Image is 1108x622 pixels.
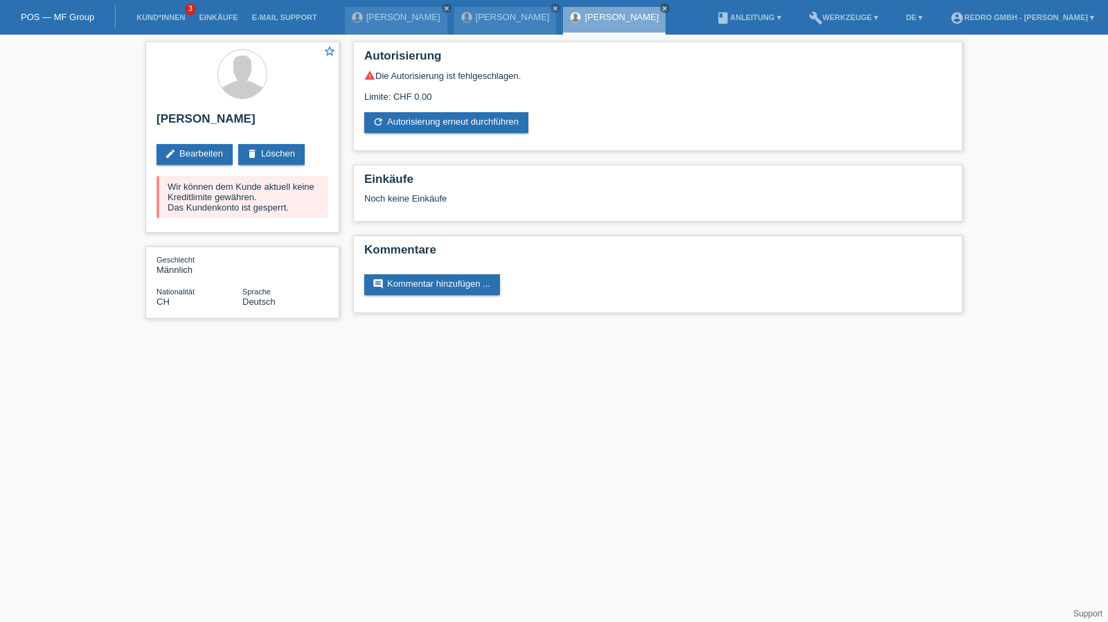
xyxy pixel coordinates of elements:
span: Geschlecht [157,256,195,264]
a: Einkäufe [192,13,244,21]
a: E-Mail Support [245,13,324,21]
i: close [661,5,668,12]
a: account_circleRedro GmbH - [PERSON_NAME] ▾ [943,13,1101,21]
i: edit [165,148,176,159]
div: Limite: CHF 0.00 [364,81,951,102]
div: Noch keine Einkäufe [364,193,951,214]
span: Sprache [242,287,271,296]
i: delete [247,148,258,159]
a: close [442,3,452,13]
i: build [809,11,823,25]
a: Support [1073,609,1102,619]
div: Die Autorisierung ist fehlgeschlagen. [364,70,951,81]
a: DE ▾ [899,13,929,21]
a: close [551,3,560,13]
h2: Einkäufe [364,172,951,193]
i: close [443,5,450,12]
a: buildWerkzeuge ▾ [802,13,886,21]
a: [PERSON_NAME] [584,12,659,22]
a: commentKommentar hinzufügen ... [364,274,500,295]
a: [PERSON_NAME] [366,12,440,22]
i: book [716,11,730,25]
i: refresh [373,116,384,127]
a: deleteLöschen [238,144,305,165]
i: comment [373,278,384,290]
a: Kund*innen [129,13,192,21]
a: star_border [323,45,336,60]
h2: Autorisierung [364,49,951,70]
h2: Kommentare [364,243,951,264]
div: Wir können dem Kunde aktuell keine Kreditlimite gewähren. Das Kundenkonto ist gesperrt. [157,176,328,218]
i: close [552,5,559,12]
span: Schweiz [157,296,170,307]
a: POS — MF Group [21,12,94,22]
i: account_circle [950,11,964,25]
h2: [PERSON_NAME] [157,112,328,133]
div: Männlich [157,254,242,275]
a: [PERSON_NAME] [476,12,550,22]
a: close [660,3,670,13]
a: bookAnleitung ▾ [709,13,787,21]
i: star_border [323,45,336,57]
span: Deutsch [242,296,276,307]
a: refreshAutorisierung erneut durchführen [364,112,528,133]
span: 3 [185,3,196,15]
i: warning [364,70,375,81]
span: Nationalität [157,287,195,296]
a: editBearbeiten [157,144,233,165]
